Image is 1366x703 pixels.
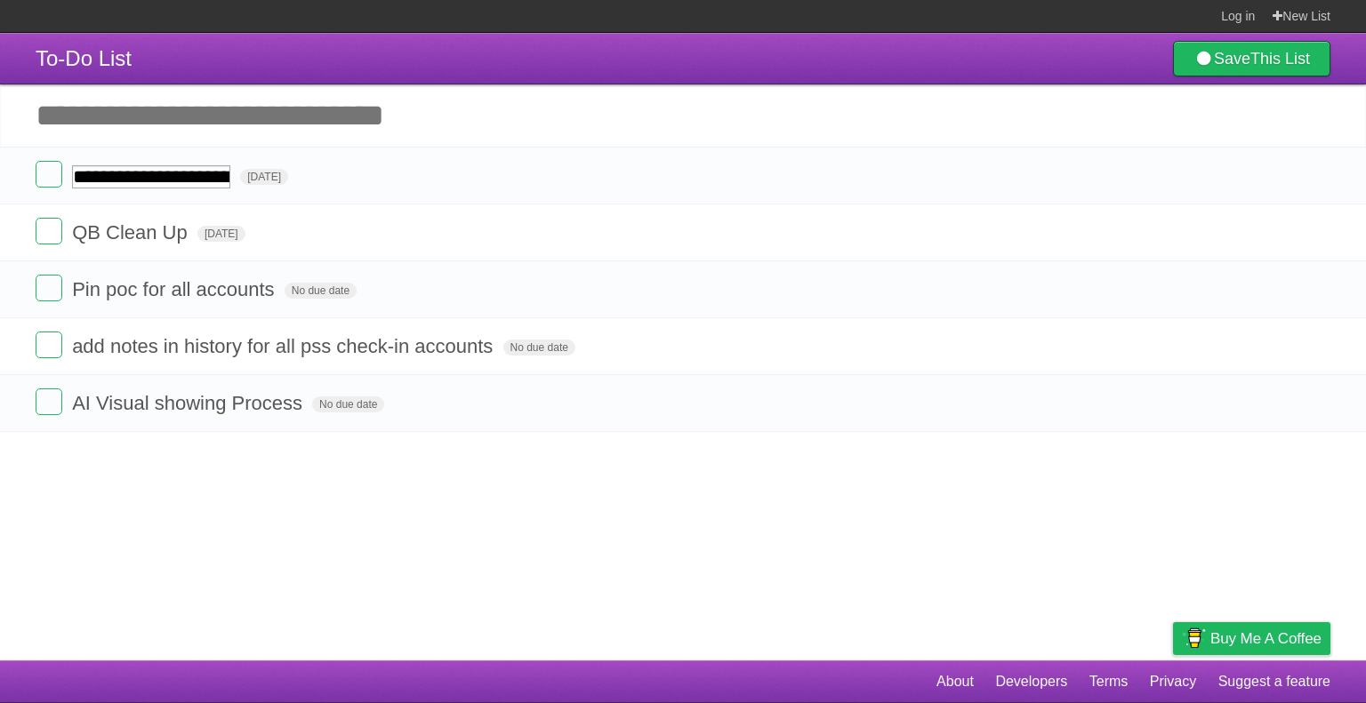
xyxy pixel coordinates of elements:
[1218,665,1330,699] a: Suggest a feature
[36,388,62,415] label: Done
[72,335,497,357] span: add notes in history for all pss check-in accounts
[36,332,62,358] label: Done
[1210,623,1322,654] span: Buy me a coffee
[312,396,384,412] span: No due date
[995,665,1067,699] a: Developers
[72,278,278,300] span: Pin poc for all accounts
[936,665,974,699] a: About
[285,283,357,299] span: No due date
[1173,41,1330,76] a: SaveThis List
[1150,665,1196,699] a: Privacy
[36,161,62,188] label: Done
[503,340,575,355] span: No due date
[197,226,245,242] span: [DATE]
[240,169,288,185] span: [DATE]
[36,275,62,301] label: Done
[36,218,62,244] label: Done
[1089,665,1129,699] a: Terms
[1250,50,1310,68] b: This List
[1182,623,1206,653] img: Buy me a coffee
[72,392,307,414] span: AI Visual showing Process
[36,46,132,70] span: To-Do List
[72,221,192,244] span: QB Clean Up
[1173,622,1330,655] a: Buy me a coffee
